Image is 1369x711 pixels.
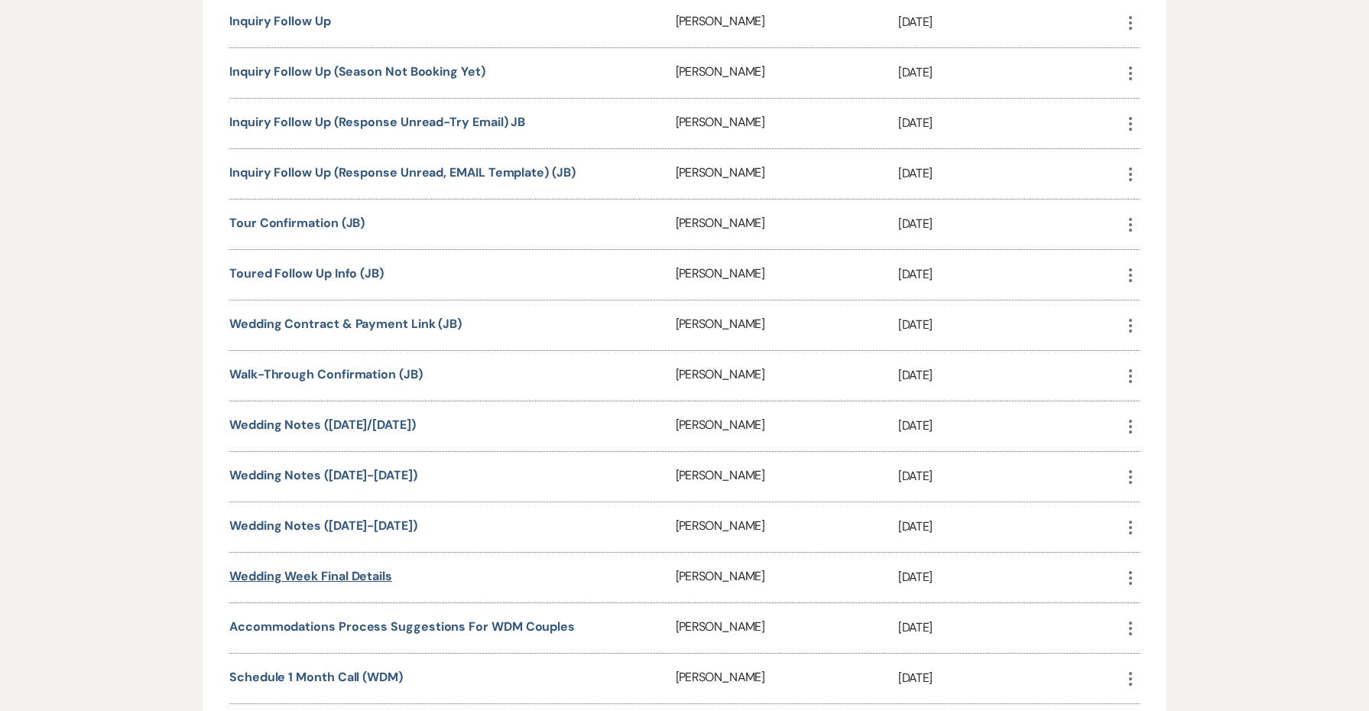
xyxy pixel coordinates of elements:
p: [DATE] [898,214,1121,234]
div: [PERSON_NAME] [676,654,899,703]
p: [DATE] [898,12,1121,32]
div: [PERSON_NAME] [676,502,899,552]
a: Wedding Notes ([DATE]/[DATE]) [229,417,416,433]
div: [PERSON_NAME] [676,452,899,502]
a: Wedding Notes ([DATE]-[DATE]) [229,518,417,534]
p: [DATE] [898,567,1121,587]
p: [DATE] [898,466,1121,486]
p: [DATE] [898,416,1121,436]
div: [PERSON_NAME] [676,149,899,199]
a: Inquiry Follow Up (Season not booking yet) [229,63,485,80]
p: [DATE] [898,668,1121,688]
a: Inquiry Follow Up (Response Unread-Try Email) JB [229,114,525,130]
a: Schedule 1 Month Call (WDM) [229,669,403,685]
p: [DATE] [898,618,1121,638]
p: [DATE] [898,265,1121,284]
p: [DATE] [898,164,1121,183]
p: [DATE] [898,517,1121,537]
div: [PERSON_NAME] [676,300,899,350]
p: [DATE] [898,315,1121,335]
div: [PERSON_NAME] [676,553,899,602]
div: [PERSON_NAME] [676,250,899,300]
a: Walk-Through Confirmation (JB) [229,366,423,382]
a: Inquiry Follow Up [229,13,331,29]
div: [PERSON_NAME] [676,200,899,249]
a: Wedding Notes ([DATE]-[DATE]) [229,467,417,483]
p: [DATE] [898,63,1121,83]
div: [PERSON_NAME] [676,351,899,401]
div: [PERSON_NAME] [676,48,899,98]
a: Wedding Week Final Details [229,568,392,584]
p: [DATE] [898,365,1121,385]
div: [PERSON_NAME] [676,603,899,653]
a: Accommodations Process Suggestions for WDM Couples [229,618,575,635]
a: Wedding Contract & Payment Link (JB) [229,316,462,332]
p: [DATE] [898,113,1121,133]
a: Inquiry Follow Up (Response unread, EMAIL template) (JB) [229,164,576,180]
a: Tour Confirmation (JB) [229,215,365,231]
a: Toured Follow Up Info (JB) [229,265,384,281]
div: [PERSON_NAME] [676,99,899,148]
div: [PERSON_NAME] [676,401,899,451]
